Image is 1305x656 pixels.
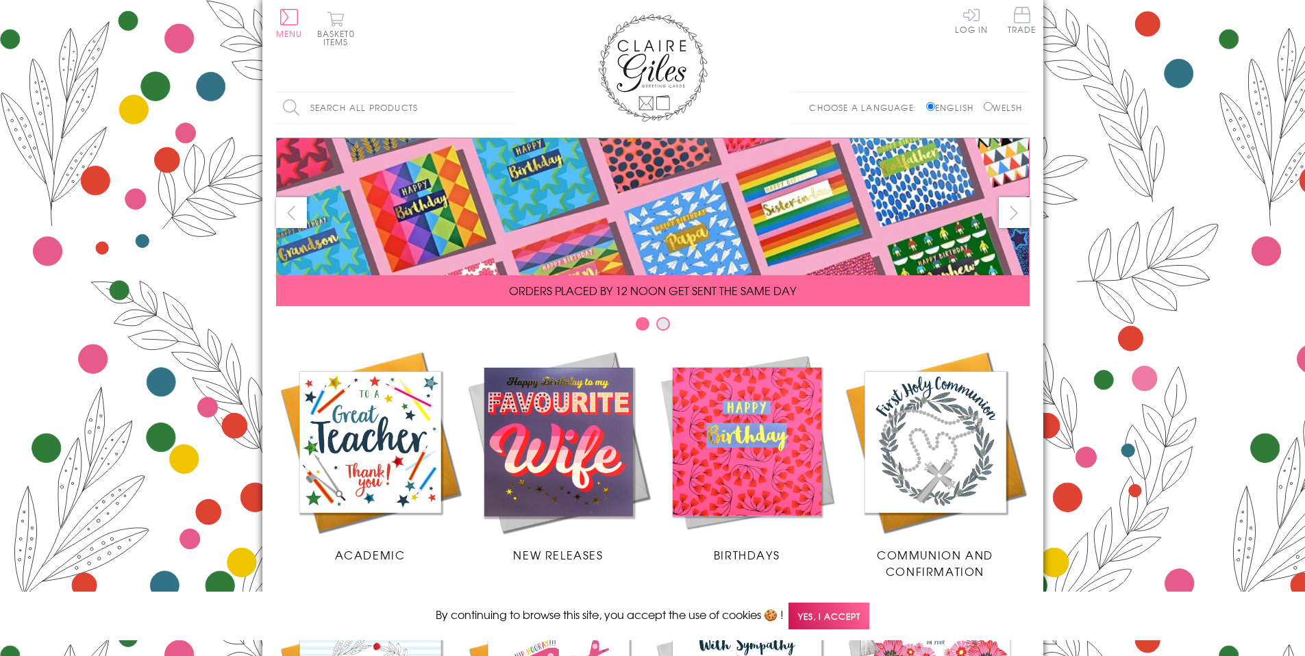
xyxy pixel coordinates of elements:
[809,101,923,114] p: Choose a language:
[598,14,708,122] img: Claire Giles Greetings Cards
[323,27,355,48] span: 0 items
[276,348,464,563] a: Academic
[926,101,980,114] label: English
[276,9,303,38] button: Menu
[636,317,649,331] button: Carousel Page 1 (Current Slide)
[841,348,1030,579] a: Communion and Confirmation
[1008,7,1036,36] a: Trade
[984,101,1023,114] label: Welsh
[276,92,516,123] input: Search all products
[317,11,355,46] button: Basket0 items
[653,348,841,563] a: Birthdays
[788,603,869,629] span: Yes, I accept
[276,316,1030,338] div: Carousel Pagination
[276,27,303,40] span: Menu
[276,197,307,228] button: prev
[926,102,935,111] input: English
[513,546,603,563] span: New Releases
[656,317,670,331] button: Carousel Page 2
[502,92,516,123] input: Search
[464,348,653,563] a: New Releases
[714,546,780,563] span: Birthdays
[955,7,988,34] a: Log In
[509,282,796,299] span: ORDERS PLACED BY 12 NOON GET SENT THE SAME DAY
[984,102,993,111] input: Welsh
[999,197,1030,228] button: next
[335,546,406,563] span: Academic
[1008,7,1036,34] span: Trade
[877,546,993,579] span: Communion and Confirmation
